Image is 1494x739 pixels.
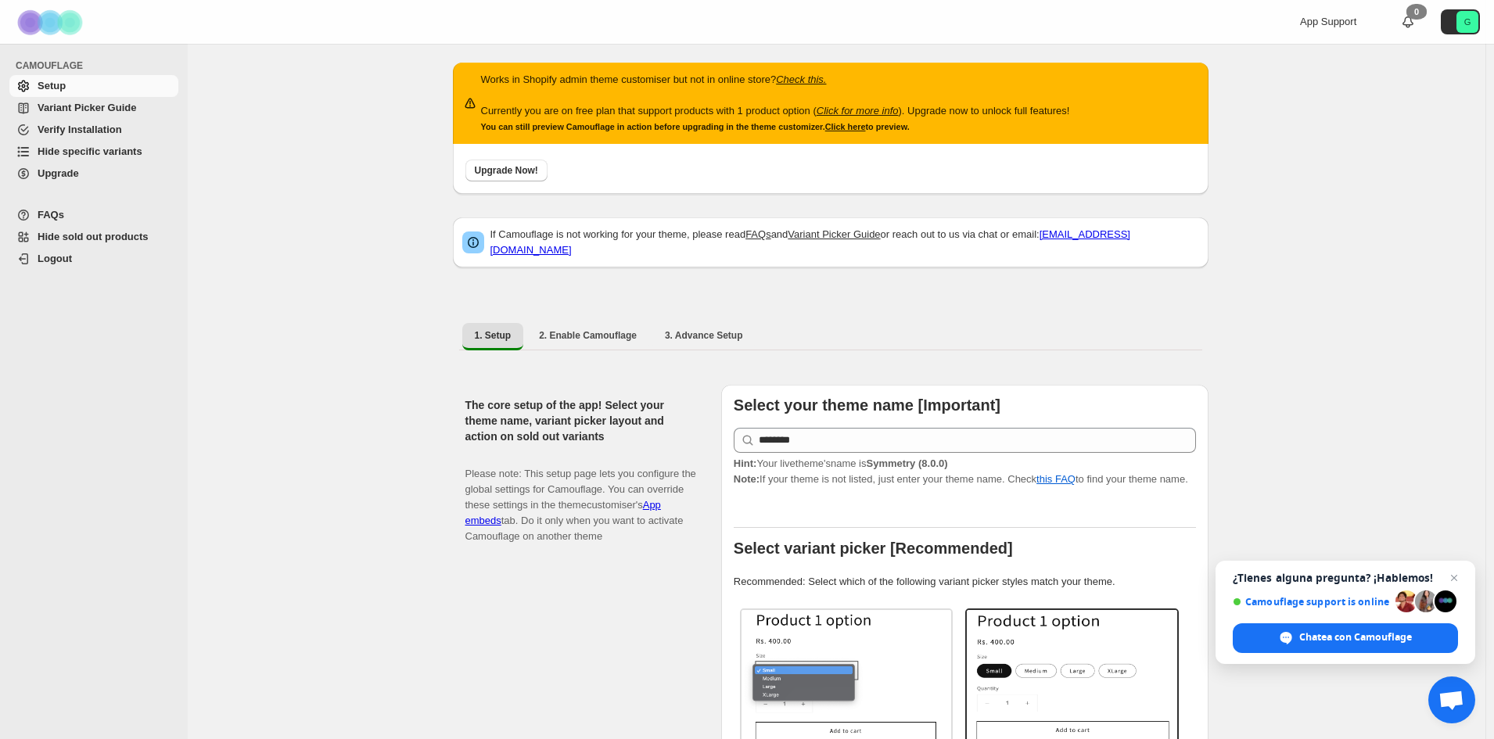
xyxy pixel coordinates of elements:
[38,231,149,242] span: Hide sold out products
[9,204,178,226] a: FAQs
[734,457,948,469] span: Your live theme's name is
[9,248,178,270] a: Logout
[16,59,180,72] span: CAMOUFLAGE
[38,167,79,179] span: Upgrade
[1406,4,1427,20] div: 0
[9,141,178,163] a: Hide specific variants
[38,102,136,113] span: Variant Picker Guide
[1299,630,1412,644] span: Chatea con Camouflage
[465,397,696,444] h2: The core setup of the app! Select your theme name, variant picker layout and action on sold out v...
[1464,17,1471,27] text: G
[734,396,1000,414] b: Select your theme name [Important]
[734,456,1196,487] p: If your theme is not listed, just enter your theme name. Check to find your theme name.
[481,122,910,131] small: You can still preview Camouflage in action before upgrading in the theme customizer. to preview.
[1233,572,1458,584] span: ¿Tienes alguna pregunta? ¡Hablemos!
[734,457,757,469] strong: Hint:
[9,119,178,141] a: Verify Installation
[1428,676,1475,723] div: Chat abierto
[817,105,899,117] a: Click for more info
[9,163,178,185] a: Upgrade
[9,97,178,119] a: Variant Picker Guide
[481,72,1070,88] p: Works in Shopify admin theme customiser but not in online store?
[788,228,880,240] a: Variant Picker Guide
[465,450,696,544] p: Please note: This setup page lets you configure the global settings for Camouflage. You can overr...
[475,164,538,177] span: Upgrade Now!
[1233,596,1390,608] span: Camouflage support is online
[38,145,142,157] span: Hide specific variants
[825,122,866,131] a: Click here
[38,80,66,91] span: Setup
[734,574,1196,590] p: Recommended: Select which of the following variant picker styles match your theme.
[734,540,1013,557] b: Select variant picker [Recommended]
[38,124,122,135] span: Verify Installation
[1400,14,1416,30] a: 0
[1300,16,1356,27] span: App Support
[1441,9,1480,34] button: Avatar with initials G
[13,1,91,44] img: Camouflage
[490,227,1199,258] p: If Camouflage is not working for your theme, please read and or reach out to us via chat or email:
[1456,11,1478,33] span: Avatar with initials G
[38,253,72,264] span: Logout
[776,74,826,85] a: Check this.
[38,209,64,221] span: FAQs
[1233,623,1458,653] div: Chatea con Camouflage
[1445,569,1463,587] span: Cerrar el chat
[475,329,512,342] span: 1. Setup
[1036,473,1076,485] a: this FAQ
[539,329,637,342] span: 2. Enable Camouflage
[481,103,1070,119] p: Currently you are on free plan that support products with 1 product option ( ). Upgrade now to un...
[9,226,178,248] a: Hide sold out products
[465,160,548,181] button: Upgrade Now!
[9,75,178,97] a: Setup
[734,473,760,485] strong: Note:
[665,329,743,342] span: 3. Advance Setup
[745,228,771,240] a: FAQs
[866,457,947,469] strong: Symmetry (8.0.0)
